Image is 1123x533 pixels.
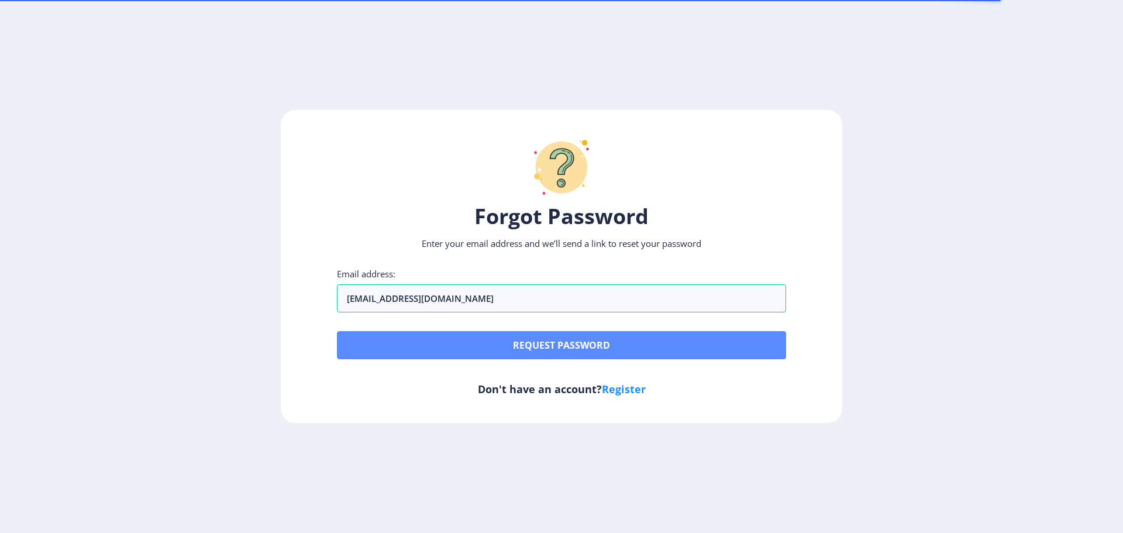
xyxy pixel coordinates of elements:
[337,284,786,312] input: Email address
[337,202,786,231] h1: Forgot Password
[602,382,646,396] a: Register
[337,382,786,396] h6: Don't have an account?
[337,268,395,280] label: Email address:
[337,331,786,359] button: Request password
[526,132,597,202] img: question-mark
[337,238,786,249] p: Enter your email address and we’ll send a link to reset your password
